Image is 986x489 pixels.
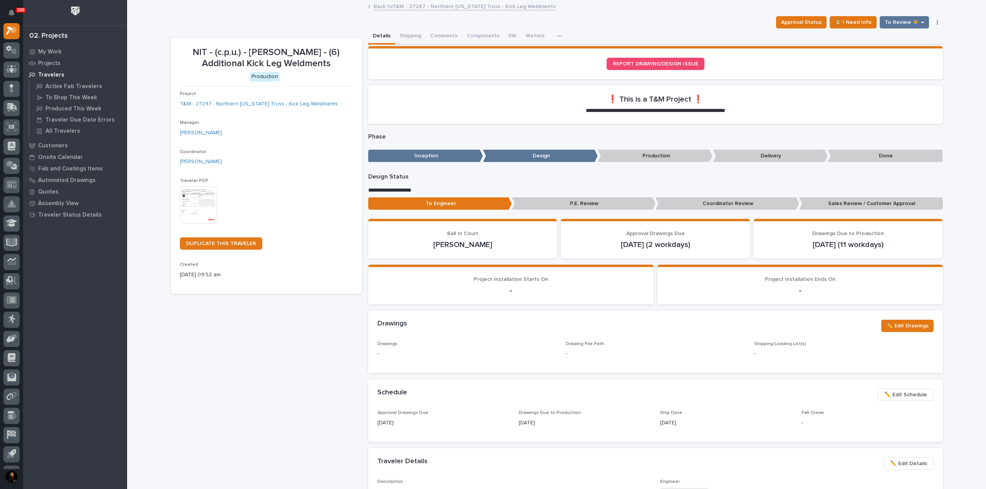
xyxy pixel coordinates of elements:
span: Engineer [660,479,680,484]
span: Created [180,262,198,267]
button: Notifications [3,5,20,21]
p: Automated Drawings [38,177,96,184]
p: - [377,350,557,358]
p: Delivery [713,150,828,162]
h2: Drawings [377,320,407,328]
p: Phase [368,133,943,140]
a: T&M - 27247 - Northern [US_STATE] Truss - Kick Leg Weldments [180,100,338,108]
a: Quotes [23,186,127,197]
span: Drawing File Path [566,342,604,346]
button: ✏️ Edit Schedule [878,389,934,401]
span: Fab Crews [802,411,824,415]
button: Details [368,28,395,45]
h2: ❗ This is a T&M Project ❗ [608,95,703,104]
p: NIT - (c.p.u.) - [PERSON_NAME] - (6) Additional Kick Leg Weldments [180,47,353,69]
span: Traveler PDF [180,179,208,183]
a: Traveler Status Details [23,209,127,220]
span: Ball In Court [447,231,478,236]
p: [DATE] 09:52 am [180,271,353,279]
p: Traveler Due Date Errors [45,117,115,124]
span: Ship Date [660,411,682,415]
span: Drawings Due to Production [519,411,581,415]
p: To Shop This Week [45,94,97,101]
p: Onsite Calendar [38,154,83,161]
span: To Review 👨‍🏭 → [885,18,924,27]
p: Inception [368,150,483,162]
button: Components [462,28,504,45]
p: [DATE] (2 workdays) [570,240,741,249]
p: - [802,419,934,427]
p: - [566,350,567,358]
button: ✏️ Edit Details [884,457,934,470]
a: Onsite Calendar [23,151,127,163]
p: Coordinator Review [656,197,799,210]
a: To Shop This Week [30,92,127,103]
p: Travelers [38,72,64,78]
span: Drawings [377,342,397,346]
a: My Work [23,46,127,57]
span: REPORT DRAWING/DESIGN ISSUE [613,61,698,67]
span: ⏳ I Need Info [835,18,872,27]
span: ✏️ Edit Drawings [886,321,929,330]
span: Project [180,92,196,96]
button: Metrics [521,28,549,45]
h2: Schedule [377,389,407,397]
p: [DATE] [660,419,792,427]
button: Comments [426,28,462,45]
p: Assembly View [38,200,79,207]
span: DUPLICATE THIS TRAVELER [186,241,256,246]
p: [DATE] [377,419,510,427]
button: users-avatar [3,469,20,485]
span: Project Installation Starts On [474,277,548,282]
a: DUPLICATE THIS TRAVELER [180,237,262,250]
p: Design [483,150,598,162]
span: Coordinator [180,150,206,154]
p: [PERSON_NAME] [377,240,548,249]
img: Workspace Logo [68,4,82,18]
a: Active Fab Travelers [30,81,127,92]
button: FAI [504,28,521,45]
p: Quotes [38,189,59,195]
span: Drawings Due to Production [812,231,884,236]
a: [PERSON_NAME] [180,158,222,166]
p: [DATE] [519,419,651,427]
span: Project Installation Ends On [765,277,835,282]
p: 100 [17,7,25,13]
button: Shipping [395,28,426,45]
button: ✏️ Edit Drawings [881,320,934,332]
p: P.E. Review [512,197,656,210]
a: Produced This Week [30,103,127,114]
span: Shipping/Loading List(s) [754,342,806,346]
a: All Travelers [30,125,127,136]
a: Travelers [23,69,127,80]
a: Traveler Due Date Errors [30,114,127,125]
a: Fab and Coatings Items [23,163,127,174]
div: Notifications100 [10,9,20,22]
p: Projects [38,60,60,67]
p: My Work [38,48,62,55]
p: Done [828,150,942,162]
span: Manager [180,120,199,125]
p: - [754,350,933,358]
h2: Traveler Details [377,457,428,466]
button: ⏳ I Need Info [830,16,877,28]
p: To Engineer [368,197,512,210]
p: All Travelers [45,128,80,135]
button: To Review 👨‍🏭 → [880,16,929,28]
p: Production [598,150,713,162]
span: ✏️ Edit Details [890,459,927,468]
a: Projects [23,57,127,69]
p: Design Status [368,173,943,180]
p: Fab and Coatings Items [38,165,103,172]
p: Traveler Status Details [38,212,102,219]
span: Approval Drawings Due [377,411,428,415]
a: Customers [23,140,127,151]
button: Approval Status [776,16,827,28]
div: 02. Projects [29,32,68,40]
a: REPORT DRAWING/DESIGN ISSUE [607,58,704,70]
a: [PERSON_NAME] [180,129,222,137]
a: Automated Drawings [23,174,127,186]
p: Active Fab Travelers [45,83,102,90]
div: Production [250,72,280,82]
span: Approval Status [781,18,822,27]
